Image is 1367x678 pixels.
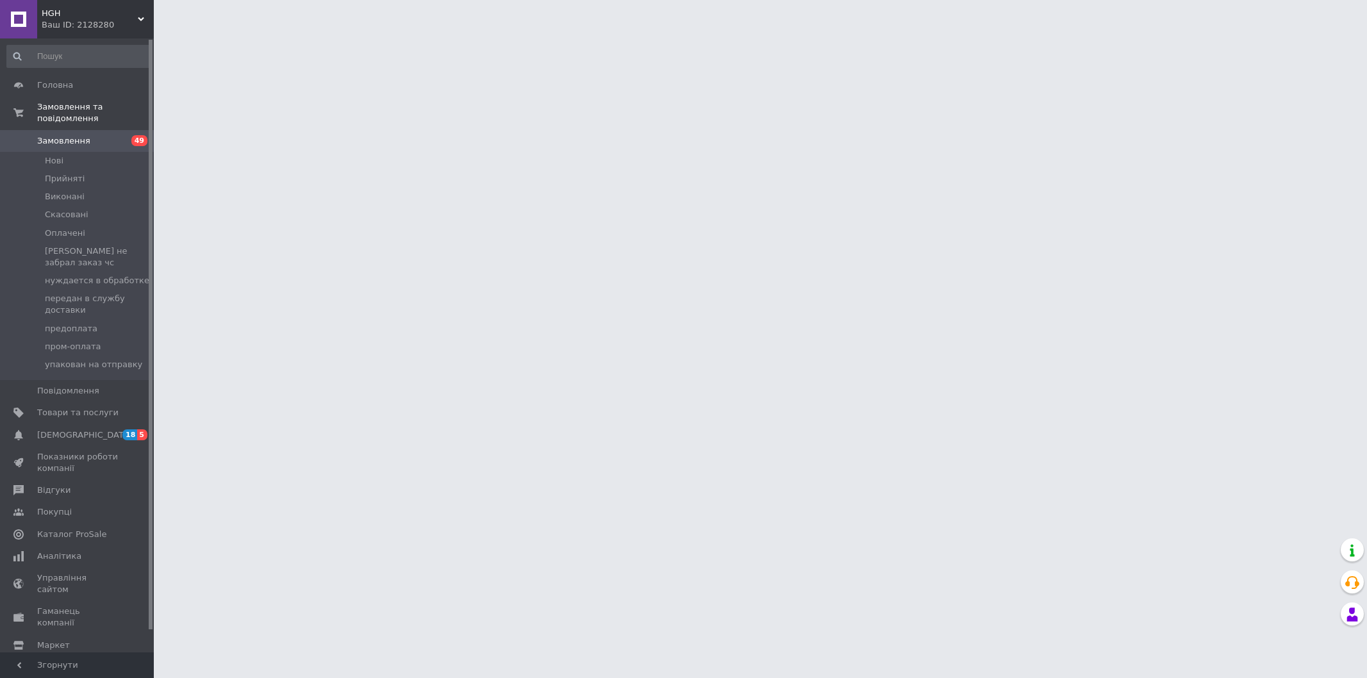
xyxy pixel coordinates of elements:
span: Маркет [37,640,70,651]
span: Головна [37,79,73,91]
span: передан в службу доставки [45,293,150,316]
span: 18 [122,429,137,440]
span: HGH [42,8,138,19]
span: Прийняті [45,173,85,185]
div: Ваш ID: 2128280 [42,19,154,31]
span: Товари та послуги [37,407,119,418]
span: пром-оплата [45,341,101,352]
span: [DEMOGRAPHIC_DATA] [37,429,132,441]
span: упакован на отправку [45,359,142,370]
span: [PERSON_NAME] не забрал заказ чс [45,245,150,269]
input: Пошук [6,45,151,68]
span: нуждается в обработке [45,275,149,286]
span: Відгуки [37,484,70,496]
span: Каталог ProSale [37,529,106,540]
span: Управління сайтом [37,572,119,595]
span: Виконані [45,191,85,203]
span: Скасовані [45,209,88,220]
span: Нові [45,155,63,167]
span: Покупці [37,506,72,518]
span: Аналітика [37,550,81,562]
span: Показники роботи компанії [37,451,119,474]
span: Замовлення та повідомлення [37,101,154,124]
span: Повідомлення [37,385,99,397]
span: Замовлення [37,135,90,147]
span: предоплата [45,323,97,335]
span: 49 [131,135,147,146]
span: 5 [137,429,147,440]
span: Оплачені [45,227,85,239]
span: Гаманець компанії [37,606,119,629]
